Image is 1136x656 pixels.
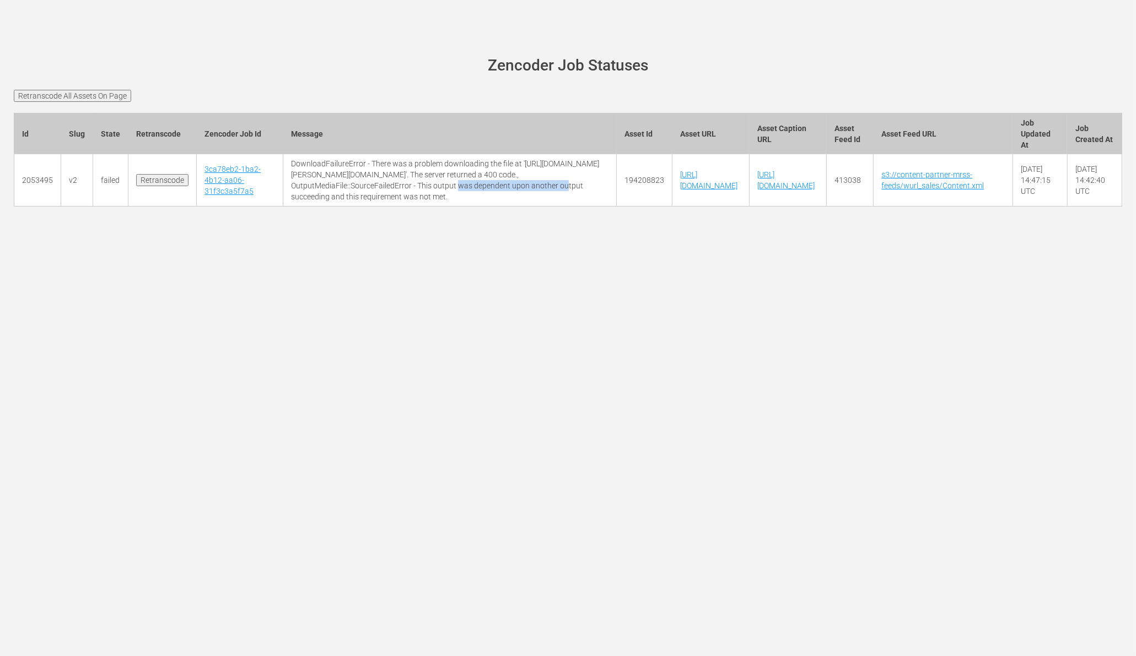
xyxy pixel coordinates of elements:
[93,154,128,207] td: failed
[14,90,131,102] input: Retranscode All Assets On Page
[29,57,1107,74] h1: Zencoder Job Statuses
[881,170,984,190] a: s3://content-partner-mrss-feeds/wurl_sales/Content.xml
[616,154,672,207] td: 194208823
[283,154,616,207] td: DownloadFailureError - There was a problem downloading the file at '[URL][DOMAIN_NAME][PERSON_NAM...
[14,154,61,207] td: 2053495
[128,113,197,154] th: Retranscode
[757,170,815,190] a: [URL][DOMAIN_NAME]
[616,113,672,154] th: Asset Id
[1013,113,1067,154] th: Job Updated At
[680,170,737,190] a: [URL][DOMAIN_NAME]
[1067,154,1122,207] td: [DATE] 14:42:40 UTC
[874,113,1013,154] th: Asset Feed URL
[14,113,61,154] th: Id
[136,174,189,186] input: Retranscode
[61,113,93,154] th: Slug
[197,113,283,154] th: Zencoder Job Id
[672,113,749,154] th: Asset URL
[826,154,874,207] td: 413038
[1013,154,1067,207] td: [DATE] 14:47:15 UTC
[749,113,826,154] th: Asset Caption URL
[283,113,616,154] th: Message
[61,154,93,207] td: v2
[826,113,874,154] th: Asset Feed Id
[1067,113,1122,154] th: Job Created At
[204,165,261,196] a: 3ca78eb2-1ba2-4b12-aa06-31f3c3a5f7a5
[93,113,128,154] th: State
